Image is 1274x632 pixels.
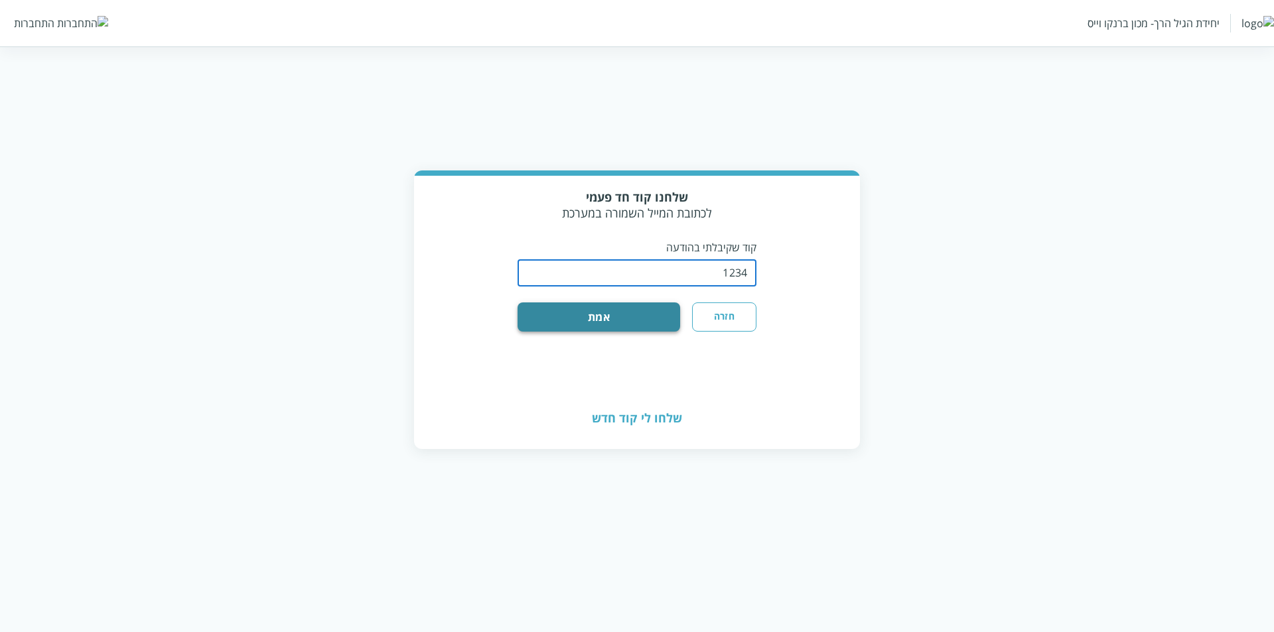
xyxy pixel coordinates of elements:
[586,189,688,205] strong: שלחנו קוד חד פעמי
[14,16,54,31] div: התחברות
[518,260,756,286] input: OTP
[1088,16,1220,31] div: יחידת הגיל הרך- מכון ברנקו וייס
[518,302,680,332] button: אמת
[518,189,756,221] div: לכתובת המייל השמורה במערכת
[57,16,108,31] img: התחברות
[414,388,860,447] div: שלחו לי קוד חדש
[518,240,756,255] p: קוד שקיבלתי בהודעה
[1241,16,1274,31] img: logo
[692,302,756,332] button: חזרה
